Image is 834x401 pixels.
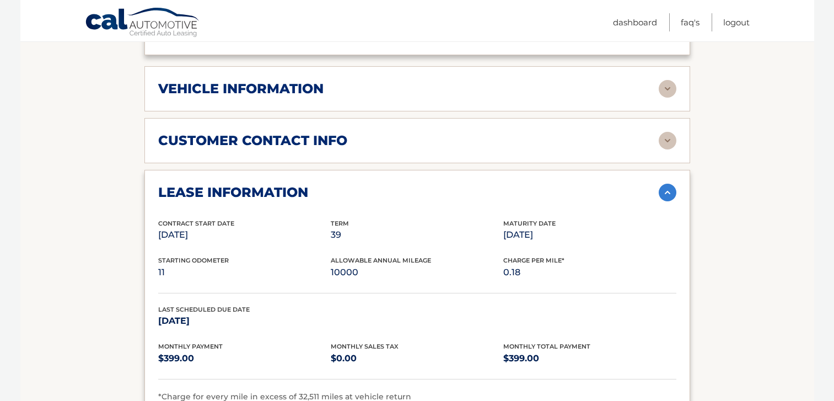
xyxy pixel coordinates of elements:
[503,265,676,280] p: 0.18
[503,256,564,264] span: Charge Per Mile*
[158,265,331,280] p: 11
[331,220,349,227] span: Term
[158,132,347,149] h2: customer contact info
[158,184,308,201] h2: lease information
[158,343,223,350] span: Monthly Payment
[158,306,250,313] span: Last Scheduled Due Date
[85,7,201,39] a: Cal Automotive
[723,13,750,31] a: Logout
[503,220,556,227] span: Maturity Date
[158,220,234,227] span: Contract Start Date
[503,227,676,243] p: [DATE]
[331,351,503,366] p: $0.00
[158,81,324,97] h2: vehicle information
[659,132,676,149] img: accordion-rest.svg
[331,256,431,264] span: Allowable Annual Mileage
[503,351,676,366] p: $399.00
[331,343,399,350] span: Monthly Sales Tax
[158,351,331,366] p: $399.00
[331,227,503,243] p: 39
[158,313,331,329] p: [DATE]
[503,343,590,350] span: Monthly Total Payment
[659,80,676,98] img: accordion-rest.svg
[331,265,503,280] p: 10000
[613,13,657,31] a: Dashboard
[158,256,229,264] span: Starting Odometer
[681,13,700,31] a: FAQ's
[158,227,331,243] p: [DATE]
[659,184,676,201] img: accordion-active.svg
